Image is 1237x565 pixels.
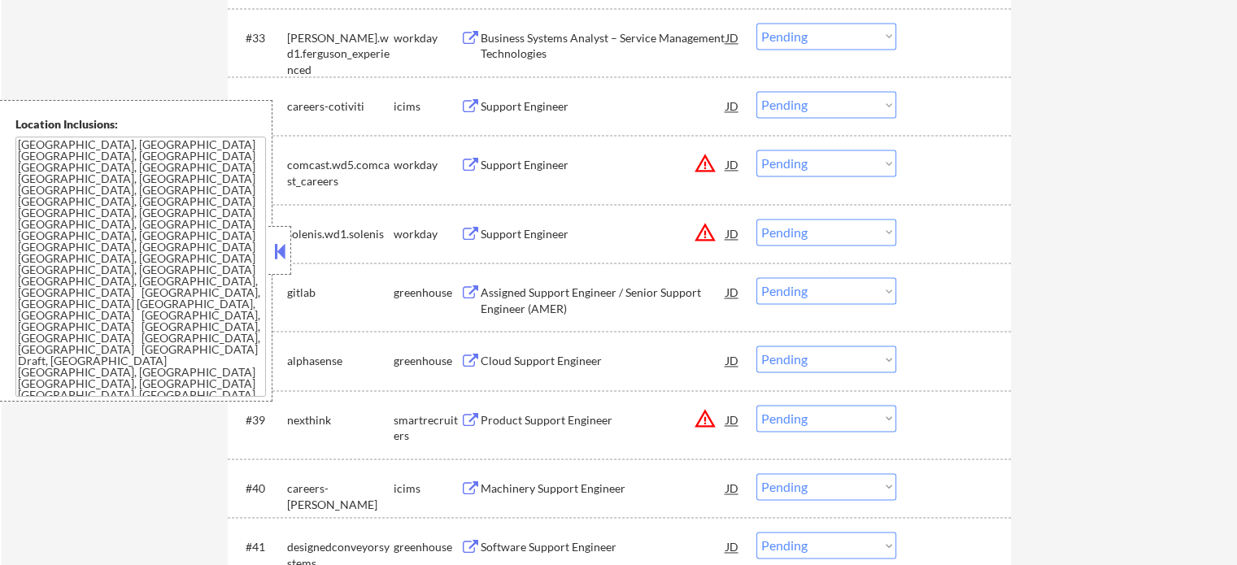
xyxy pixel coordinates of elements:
div: #41 [246,539,274,555]
div: Support Engineer [481,98,726,115]
div: #40 [246,480,274,497]
div: comcast.wd5.comcast_careers [287,157,394,189]
div: nexthink [287,412,394,428]
div: solenis.wd1.solenis [287,226,394,242]
div: icims [394,480,460,497]
div: Support Engineer [481,157,726,173]
div: Software Support Engineer [481,539,726,555]
div: workday [394,30,460,46]
div: JD [725,150,741,179]
button: warning_amber [694,152,717,175]
button: warning_amber [694,221,717,244]
div: #33 [246,30,274,46]
div: Support Engineer [481,226,726,242]
div: JD [725,346,741,375]
div: workday [394,157,460,173]
div: Product Support Engineer [481,412,726,428]
div: #39 [246,412,274,428]
div: JD [725,219,741,248]
div: gitlab [287,285,394,301]
div: icims [394,98,460,115]
div: greenhouse [394,285,460,301]
div: Location Inclusions: [15,116,266,133]
button: warning_amber [694,407,717,430]
div: JD [725,23,741,52]
div: #34 [246,98,274,115]
div: careers-cotiviti [287,98,394,115]
div: greenhouse [394,539,460,555]
div: JD [725,405,741,434]
div: alphasense [287,353,394,369]
div: smartrecruiters [394,412,460,444]
div: workday [394,226,460,242]
div: greenhouse [394,353,460,369]
div: Business Systems Analyst – Service Management Technologies [481,30,726,62]
div: Assigned Support Engineer / Senior Support Engineer (AMER) [481,285,726,316]
div: JD [725,532,741,561]
div: JD [725,91,741,120]
div: careers-[PERSON_NAME] [287,480,394,512]
div: [PERSON_NAME].wd1.ferguson_experienced [287,30,394,78]
div: Cloud Support Engineer [481,353,726,369]
div: Machinery Support Engineer [481,480,726,497]
div: JD [725,277,741,306]
div: JD [725,473,741,502]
